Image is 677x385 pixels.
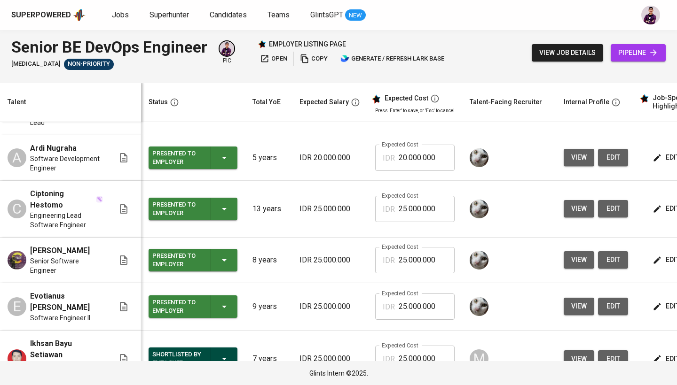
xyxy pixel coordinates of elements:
img: glints_star.svg [371,94,381,104]
span: NEW [345,11,366,20]
button: edit [598,298,628,315]
span: copy [300,54,328,64]
span: edit [606,203,621,215]
a: Superhunter [150,9,191,21]
span: view [571,254,587,266]
p: IDR 25.000.000 [299,203,360,215]
span: Candidates [210,10,247,19]
div: Sufficient Talents in Pipeline [64,59,114,70]
img: Ikhsan Bayu Setiawan [8,349,26,368]
span: Ikhsan Bayu Setiawan [30,338,103,361]
img: erwin@glints.com [641,6,660,24]
img: Glints Star [258,40,266,48]
span: view [571,300,587,312]
div: Presented to Employer [152,296,203,317]
p: 9 years [252,301,284,312]
p: 8 years [252,254,284,266]
button: edit [598,350,628,368]
div: pic [219,40,235,65]
span: Senior Full Stack Developer [30,361,103,379]
button: edit [598,200,628,217]
img: erwin@glints.com [220,41,234,56]
p: IDR [383,354,395,365]
button: lark generate / refresh lark base [338,52,447,66]
p: 13 years [252,203,284,215]
span: view [571,203,587,215]
div: M [470,349,488,368]
img: tharisa.rizky@glints.com [470,148,488,167]
img: tharisa.rizky@glints.com [470,200,488,218]
img: lark [340,54,350,63]
div: Presented to Employer [152,250,203,270]
button: open [258,52,290,66]
a: pipeline [611,44,666,62]
p: IDR 25.000.000 [299,301,360,312]
a: Superpoweredapp logo [11,8,86,22]
span: Teams [268,10,290,19]
a: Candidates [210,9,249,21]
img: magic_wand.svg [96,196,103,203]
p: IDR 25.000.000 [299,254,360,266]
p: IDR 25.000.000 [299,353,360,364]
span: Engineering Lead Software Engineer [30,211,103,230]
img: app logo [73,8,86,22]
div: Presented to Employer [152,199,203,219]
span: Non-Priority [64,60,114,69]
button: view job details [532,44,603,62]
span: edit [606,152,621,163]
p: IDR [383,153,395,164]
span: edit [606,353,621,365]
span: pipeline [618,47,658,59]
span: GlintsGPT [310,10,343,19]
p: employer listing page [269,39,346,49]
span: view [571,152,587,163]
p: 7 years [252,353,284,364]
div: Internal Profile [564,96,609,108]
span: Senior Software Engineer [30,256,103,275]
span: edit [606,300,621,312]
span: open [260,54,287,64]
img: Imam Abdul Hakim [8,251,26,269]
p: Press 'Enter' to save, or 'Esc' to cancel [375,107,455,114]
button: view [564,350,594,368]
button: Shortlisted by Employer [149,347,237,370]
div: Total YoE [252,96,281,108]
div: A [8,148,26,167]
p: 5 years [252,152,284,163]
span: [PERSON_NAME] [30,245,90,256]
button: edit [598,149,628,166]
button: edit [598,251,628,269]
div: Senior BE DevOps Engineer [11,36,207,59]
div: Expected Cost [385,94,428,103]
img: glints_star.svg [639,94,649,103]
button: Presented to Employer [149,198,237,220]
button: view [564,200,594,217]
a: GlintsGPT NEW [310,9,366,21]
div: Talent [8,96,26,108]
p: IDR 20.000.000 [299,152,360,163]
button: Presented to Employer [149,249,237,271]
div: E [8,297,26,316]
span: Ardi Nugraha [30,143,77,154]
button: Presented to Employer [149,146,237,169]
div: Talent-Facing Recruiter [470,96,542,108]
div: Status [149,96,168,108]
span: view [571,353,587,365]
span: [MEDICAL_DATA] [11,60,60,69]
span: Superhunter [150,10,189,19]
span: Software Development Engineer [30,154,103,173]
div: Presented to Employer [152,147,203,168]
button: Presented to Employer [149,295,237,318]
div: C [8,200,26,218]
p: IDR [383,204,395,215]
p: IDR [383,255,395,266]
button: copy [298,52,330,66]
button: view [564,298,594,315]
img: tharisa.rizky@glints.com [470,297,488,316]
div: Shortlisted by Employer [152,348,203,369]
